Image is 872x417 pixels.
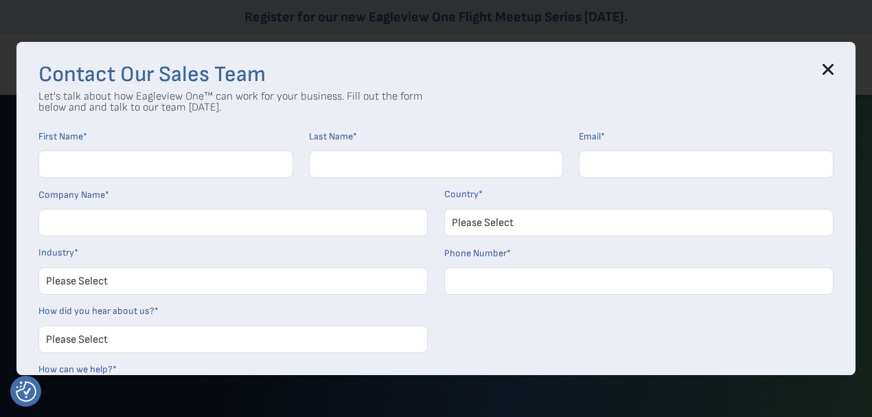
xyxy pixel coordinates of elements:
[16,381,36,402] img: Revisit consent button
[38,247,74,258] span: Industry
[38,189,105,201] span: Company Name
[444,247,507,259] span: Phone Number
[444,188,479,200] span: Country
[38,305,154,317] span: How did you hear about us?
[38,131,83,142] span: First Name
[309,131,353,142] span: Last Name
[38,363,113,375] span: How can we help?
[579,131,601,142] span: Email
[38,64,834,86] h3: Contact Our Sales Team
[38,91,423,113] p: Let's talk about how Eagleview One™ can work for your business. Fill out the form below and and t...
[16,381,36,402] button: Consent Preferences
